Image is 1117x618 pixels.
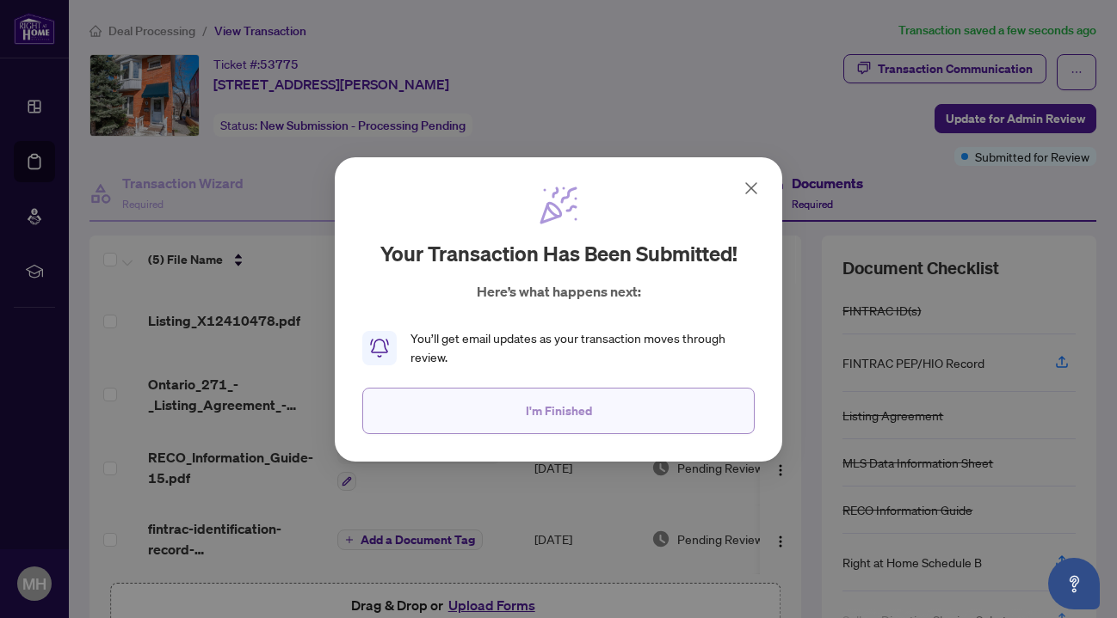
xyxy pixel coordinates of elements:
span: I'm Finished [526,396,592,424]
button: I'm Finished [362,387,755,433]
div: You’ll get email updates as your transaction moves through review. [410,329,755,367]
p: Here’s what happens next: [477,281,641,302]
h2: Your transaction has been submitted! [380,240,737,267]
button: Open asap [1048,558,1100,609]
